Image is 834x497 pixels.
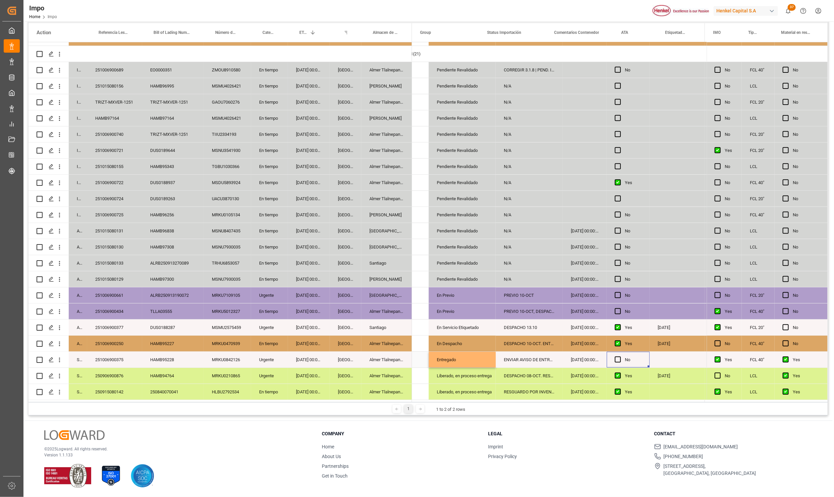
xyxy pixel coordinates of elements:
div: [GEOGRAPHIC_DATA] [361,239,412,255]
div: Almer Tlalnepantla [361,62,412,78]
div: FCL 20" [742,126,775,142]
div: HAMB96838 [142,223,204,239]
div: Press SPACE to select this row. [28,94,412,110]
div: FCL 40" [742,336,775,351]
div: FCL 40" [742,207,775,223]
div: Press SPACE to select this row. [28,320,412,336]
div: [DATE] 00:00:00 [563,271,607,287]
div: EO0000351 [142,62,204,78]
div: Henkel Capital S.A [714,6,778,16]
div: [GEOGRAPHIC_DATA] [330,62,361,78]
div: In progress [69,126,87,142]
div: N/A [496,271,563,287]
div: [DATE] 00:00:00 [288,239,330,255]
div: [GEOGRAPHIC_DATA] [330,303,361,319]
div: N/A [496,159,563,174]
div: [DATE] 00:00:00 [288,143,330,158]
div: FCL 40" [742,303,775,319]
div: DESPACHO 08-OCT. RESGUARDO POR INVENTARIO [496,368,563,384]
span: Referencia Leschaco [99,30,128,35]
div: Storage [69,352,87,368]
div: Press SPACE to select this row. [707,368,828,384]
div: [GEOGRAPHIC_DATA] [330,159,361,174]
div: [DATE] 00:00:00 [288,223,330,239]
div: 251015080129 [87,271,142,287]
div: [GEOGRAPHIC_DATA] [330,336,361,351]
img: Logward Logo [44,430,105,440]
div: PREVIO 10-OCT [496,287,563,303]
div: Urgente [251,368,288,384]
div: N/A [496,255,563,271]
div: LCL [742,271,775,287]
div: Arrived [69,271,87,287]
div: Press SPACE to select this row. [28,175,412,191]
div: Storage [69,384,87,400]
div: Press SPACE to select this row. [707,110,828,126]
div: [GEOGRAPHIC_DATA] [330,207,361,223]
div: [DATE] 00:00:00 [288,159,330,174]
div: 251015080133 [87,255,142,271]
div: Santiago [361,320,412,335]
div: 251006900375 [87,352,142,368]
div: En tiempo [251,336,288,351]
div: HAMB97308 [142,239,204,255]
div: Press SPACE to select this row. [707,94,828,110]
div: Press SPACE to select this row. [707,352,828,368]
div: En tiempo [251,110,288,126]
div: N/A [496,175,563,190]
div: FCL 40" [742,62,775,78]
div: Press SPACE to select this row. [28,46,412,62]
div: NOM-050 Y NOM-003 [705,368,772,384]
div: In progress [69,94,87,110]
div: Press SPACE to select this row. [707,143,828,159]
div: [DATE] 00:00:00 [288,368,330,384]
div: Press SPACE to select this row. [707,271,828,287]
div: HAMB95227 [142,336,204,351]
div: Press SPACE to select this row. [28,384,412,400]
div: In progress [69,62,87,78]
div: [PERSON_NAME] [361,78,412,94]
div: 251006900725 [87,207,142,223]
div: DUS0188287 [142,320,204,335]
div: 251006900689 [87,62,142,78]
div: [GEOGRAPHIC_DATA] [330,368,361,384]
div: Arrived [69,320,87,335]
div: In progress [69,159,87,174]
div: MRKU0105134 [204,207,251,223]
div: 251006900724 [87,191,142,207]
div: In progress [69,207,87,223]
span: 37 [788,4,796,11]
div: [DATE] 00:00:00 [288,255,330,271]
div: [DATE] 00:00:00 [288,126,330,142]
div: Almer Tlalnepantla [361,352,412,368]
div: [DATE] 00:00:00 [563,384,607,400]
div: [DATE] 00:00:00 [288,94,330,110]
div: DESPACHO 13.10 [496,320,563,335]
div: [GEOGRAPHIC_DATA] [330,110,361,126]
div: [DATE] 00:00:00 [563,239,607,255]
div: Press SPACE to select this row. [28,223,412,239]
div: Press SPACE to select this row. [28,126,412,143]
div: Press SPACE to select this row. [28,191,412,207]
div: Press SPACE to select this row. [707,207,828,223]
a: Home [322,444,335,449]
div: Press SPACE to select this row. [28,303,412,320]
div: Press SPACE to select this row. [28,255,412,271]
div: [DATE] 00:00:00 [288,207,330,223]
div: Almer Tlalnepantla [361,336,412,351]
div: Arrived [69,303,87,319]
div: En tiempo [251,191,288,207]
div: 251015080156 [87,78,142,94]
div: Press SPACE to select this row. [707,320,828,336]
div: Press SPACE to select this row. [28,159,412,175]
div: En tiempo [251,159,288,174]
div: FCL 20" [742,143,775,158]
div: FCL 40" [742,175,775,190]
div: 251006900721 [87,143,142,158]
div: 251015080130 [87,239,142,255]
div: Arrived [69,287,87,303]
div: Arrived [69,239,87,255]
div: TRHU6853057 [204,255,251,271]
div: [GEOGRAPHIC_DATA] [330,287,361,303]
div: 251015080155 [87,159,142,174]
